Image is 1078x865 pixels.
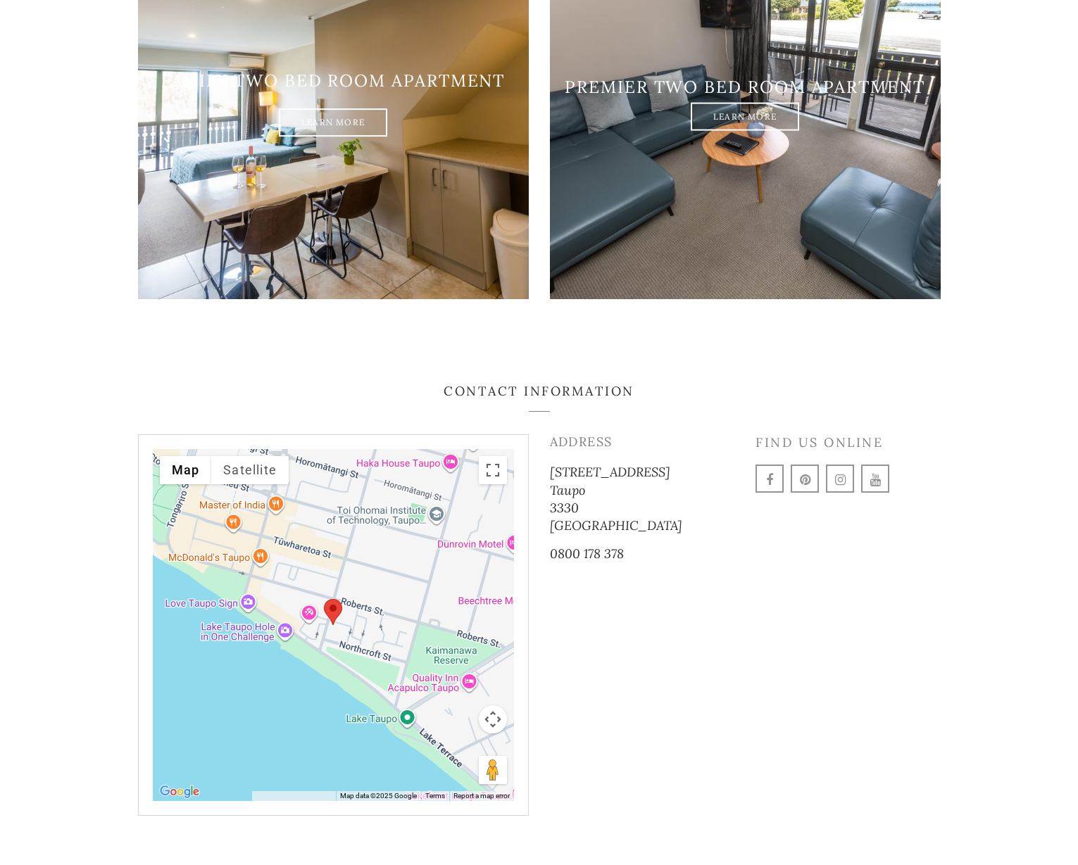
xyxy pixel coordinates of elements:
[324,599,342,625] div: Premier two bed room apartment
[691,103,799,131] a: Learn More
[256,791,332,819] button: Keyboard shortcuts
[550,464,670,480] span: [STREET_ADDRESS]
[550,500,579,516] span: 3330
[479,456,507,484] button: Toggle fullscreen view
[550,77,941,97] h3: Premier two bed room apartment
[279,109,387,137] a: Learn More
[138,384,941,412] h3: Contact Information
[453,792,510,800] a: Report a map error
[340,792,417,800] span: Map data ©2025 Google
[550,517,682,533] span: [GEOGRAPHIC_DATA]
[160,456,212,484] button: Show street map
[156,783,203,801] a: Open this area in Google Maps (opens a new window)
[550,434,735,450] h4: Address
[138,71,529,91] h3: Family two bed room apartment
[550,545,735,562] p: 0800 178 378
[153,449,514,801] div: Premier two bed room apartment
[425,792,445,800] a: Terms
[756,434,941,450] h4: Find us online
[479,705,507,733] button: Map camera controls
[479,756,507,784] button: Drag Pegman onto the map to open Street View
[550,482,585,498] span: Taupo
[156,783,203,801] img: Google
[211,456,289,484] button: Show satellite imagery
